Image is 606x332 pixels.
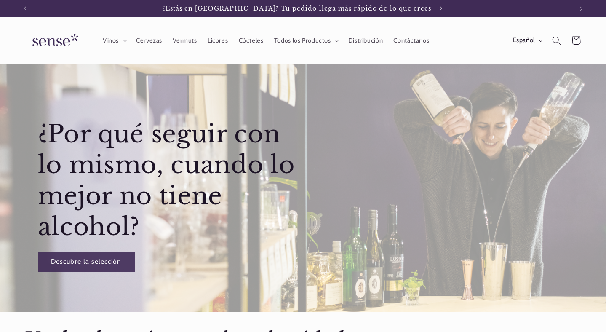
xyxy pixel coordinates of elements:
a: Licores [202,31,233,50]
span: Contáctanos [393,37,429,45]
a: Cervezas [131,31,167,50]
button: Español [507,32,547,49]
a: Cócteles [233,31,269,50]
span: Distribución [348,37,383,45]
span: Licores [208,37,228,45]
summary: Vinos [97,31,131,50]
a: Descubre la selección [37,252,134,272]
span: ¿Estás en [GEOGRAPHIC_DATA]? Tu pedido llega más rápido de lo que crees. [163,5,434,12]
span: Español [513,36,535,45]
span: Todos los Productos [274,37,331,45]
a: Contáctanos [388,31,435,50]
span: Vinos [103,37,119,45]
a: Distribución [343,31,388,50]
img: Sense [22,29,85,53]
h2: ¿Por qué seguir con lo mismo, cuando lo mejor no tiene alcohol? [37,119,307,243]
span: Cócteles [239,37,264,45]
summary: Búsqueda [547,31,566,50]
span: Vermuts [173,37,197,45]
summary: Todos los Productos [269,31,343,50]
span: Cervezas [136,37,162,45]
a: Vermuts [168,31,203,50]
a: Sense [19,25,89,56]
